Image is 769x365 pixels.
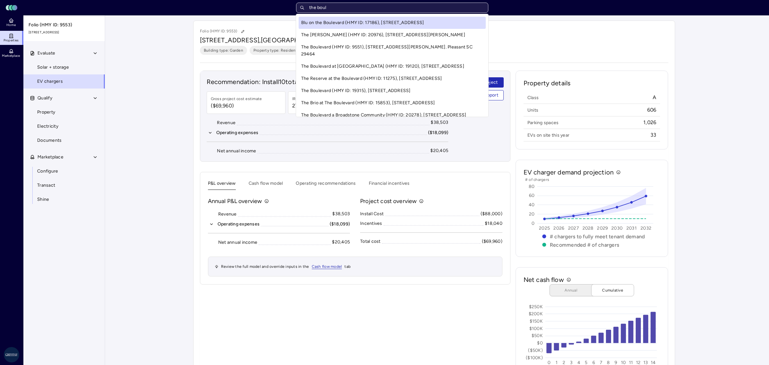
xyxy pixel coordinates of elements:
a: The Boulevard (HMY ID: 19315), [STREET_ADDRESS] [299,85,486,97]
a: The Boulevard (HMY ID: 9551), [STREET_ADDRESS][PERSON_NAME]. Pleasant SC 29464 [299,41,486,60]
a: The [PERSON_NAME] (HMY ID: 20976), [STREET_ADDRESS][PERSON_NAME] [299,29,486,41]
a: The Boulevard a Broadstone Community (HMY ID: 20278), [STREET_ADDRESS] [299,109,486,121]
a: The Reserve at the Boulevard (HMY ID: 11275), [STREET_ADDRESS] [299,72,486,85]
a: The Brio at The Boulevard (HMY ID: 15853), [STREET_ADDRESS] [299,97,486,109]
a: The Boulevard at [GEOGRAPHIC_DATA] (HMY ID: 19120), [STREET_ADDRESS] [299,60,486,72]
a: Blu on the Boulevard (HMY ID: 17186), [STREET_ADDRESS] [299,17,486,29]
